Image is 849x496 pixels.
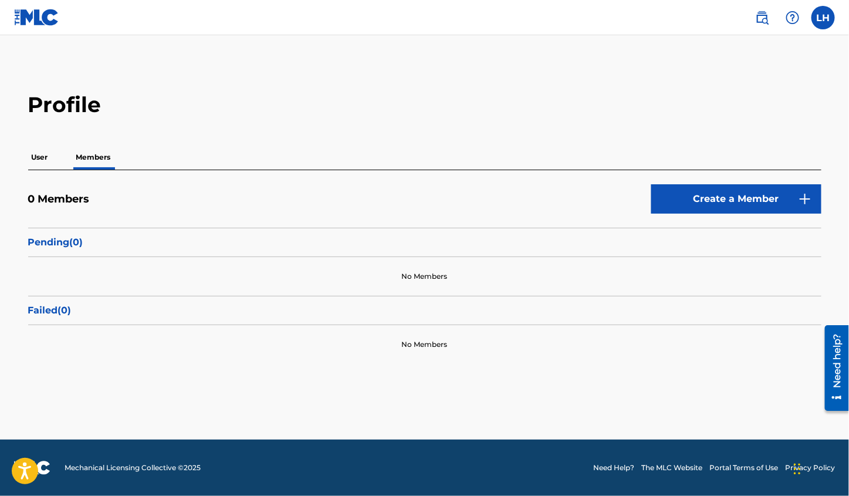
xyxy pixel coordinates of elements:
a: Need Help? [593,463,634,473]
img: help [786,11,800,25]
h5: 0 Members [28,193,90,206]
p: Members [73,145,114,170]
img: search [755,11,769,25]
a: Public Search [750,6,774,29]
h2: Profile [28,92,821,118]
img: MLC Logo [14,9,59,26]
p: Pending ( 0 ) [28,235,821,249]
a: Portal Terms of Use [709,463,778,473]
div: Help [781,6,804,29]
span: Mechanical Licensing Collective © 2025 [65,463,201,473]
iframe: Chat Widget [790,440,849,496]
a: The MLC Website [641,463,702,473]
p: No Members [401,271,447,282]
iframe: Resource Center [816,321,849,416]
img: 9d2ae6d4665cec9f34b9.svg [798,192,812,206]
a: Create a Member [651,184,821,214]
div: User Menu [811,6,835,29]
div: Drag [794,451,801,487]
p: No Members [401,339,447,350]
p: User [28,145,52,170]
p: Failed ( 0 ) [28,303,821,318]
img: logo [14,461,50,475]
a: Privacy Policy [785,463,835,473]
